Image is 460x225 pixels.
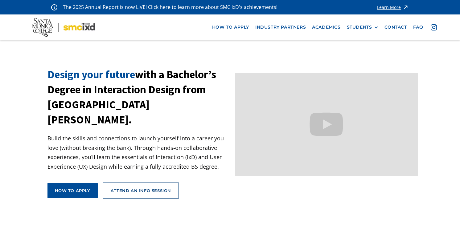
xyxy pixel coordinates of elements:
[309,22,343,33] a: Academics
[47,67,230,127] h1: with a Bachelor’s Degree in Interaction Design from [GEOGRAPHIC_DATA][PERSON_NAME].
[103,183,179,199] a: Attend an Info Session
[377,3,409,11] a: Learn More
[381,22,410,33] a: contact
[63,3,278,11] p: The 2025 Annual Report is now LIVE! Click here to learn more about SMC IxD's achievements!
[47,134,230,171] p: Build the skills and connections to launch yourself into a career you love (without breaking the ...
[347,25,372,30] div: STUDENTS
[410,22,426,33] a: faq
[209,22,252,33] a: how to apply
[47,68,135,81] span: Design your future
[377,5,401,10] div: Learn More
[252,22,309,33] a: industry partners
[47,183,98,198] a: How to apply
[32,18,95,37] img: Santa Monica College - SMC IxD logo
[431,24,437,30] img: icon - instagram
[55,188,90,193] div: How to apply
[403,3,409,11] img: icon - arrow - alert
[235,73,418,176] iframe: Design your future with a Bachelor's Degree in Interaction Design from Santa Monica College
[347,25,378,30] div: STUDENTS
[51,4,57,10] img: icon - information - alert
[111,188,171,193] div: Attend an Info Session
